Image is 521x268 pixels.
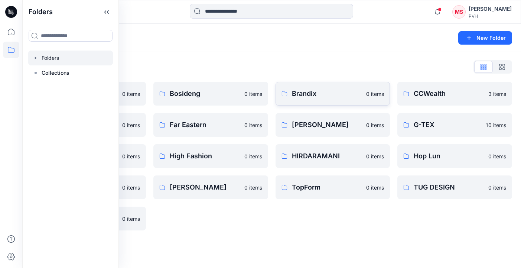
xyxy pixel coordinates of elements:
[170,151,240,161] p: High Fashion
[153,144,268,168] a: High Fashion0 items
[366,121,384,129] p: 0 items
[244,152,262,160] p: 0 items
[488,90,506,98] p: 3 items
[292,88,362,99] p: Brandix
[292,120,362,130] p: [PERSON_NAME]
[122,184,140,191] p: 0 items
[486,121,506,129] p: 10 items
[414,151,484,161] p: Hop Lun
[414,120,481,130] p: G-TEX
[122,121,140,129] p: 0 items
[414,182,484,193] p: TUG DESIGN
[276,175,390,199] a: TopForm0 items
[452,5,466,19] div: MS
[292,182,362,193] p: TopForm
[397,144,512,168] a: Hop Lun0 items
[488,184,506,191] p: 0 items
[276,144,390,168] a: HIRDARAMANI0 items
[122,90,140,98] p: 0 items
[397,113,512,137] a: G-TEX10 items
[458,31,512,45] button: New Folder
[244,184,262,191] p: 0 items
[153,113,268,137] a: Far Eastern0 items
[122,152,140,160] p: 0 items
[366,90,384,98] p: 0 items
[276,82,390,106] a: Brandix0 items
[366,152,384,160] p: 0 items
[397,175,512,199] a: TUG DESIGN0 items
[153,175,268,199] a: [PERSON_NAME]0 items
[42,68,69,77] p: Collections
[170,182,240,193] p: [PERSON_NAME]
[244,121,262,129] p: 0 items
[469,4,512,13] div: [PERSON_NAME]
[414,88,484,99] p: CCWealth
[170,120,240,130] p: Far Eastern
[170,88,240,99] p: Bosideng
[469,13,512,19] div: PVH
[244,90,262,98] p: 0 items
[292,151,362,161] p: HIRDARAMANI
[122,215,140,223] p: 0 items
[276,113,390,137] a: [PERSON_NAME]0 items
[153,82,268,106] a: Bosideng0 items
[397,82,512,106] a: CCWealth3 items
[488,152,506,160] p: 0 items
[366,184,384,191] p: 0 items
